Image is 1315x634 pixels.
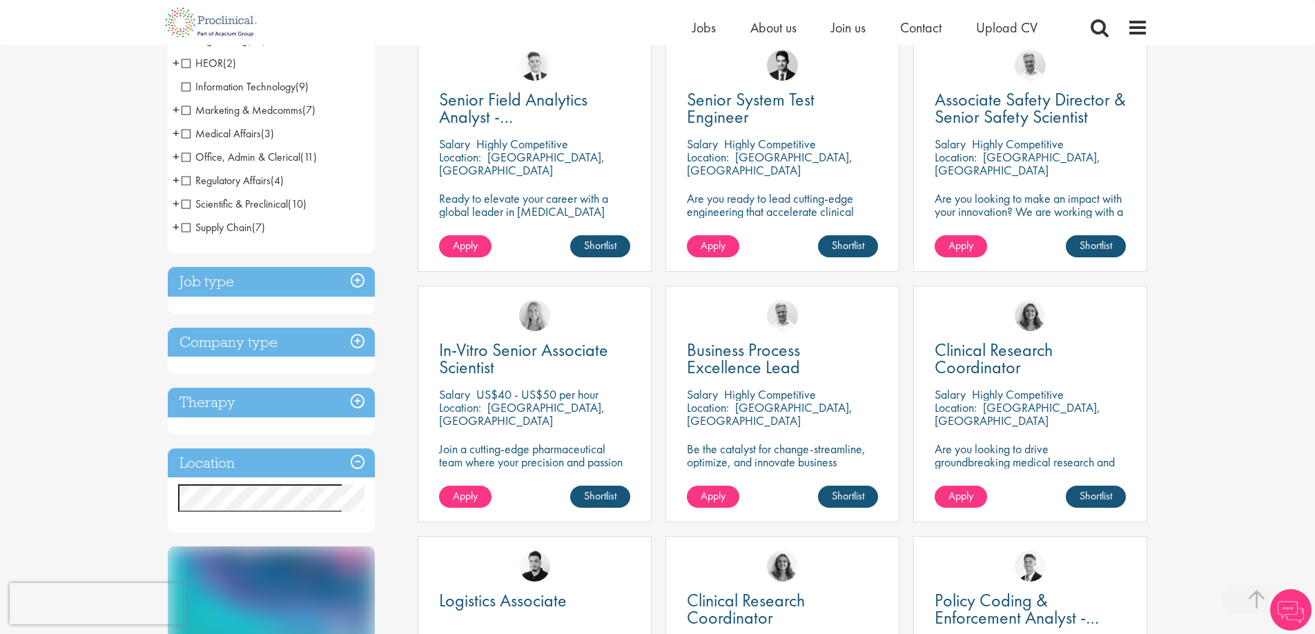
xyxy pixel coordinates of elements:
[519,551,550,582] img: Anderson Maldonado
[182,173,284,188] span: Regulatory Affairs
[1015,551,1046,582] img: George Watson
[570,486,630,508] a: Shortlist
[935,399,1100,428] p: [GEOGRAPHIC_DATA], [GEOGRAPHIC_DATA]
[900,19,942,37] a: Contact
[767,300,798,331] img: Joshua Bye
[519,50,550,81] a: Nicolas Daniel
[948,238,973,252] span: Apply
[168,388,375,417] h3: Therapy
[767,50,798,81] img: Thomas Wenig
[687,399,853,428] p: [GEOGRAPHIC_DATA], [GEOGRAPHIC_DATA]
[570,235,630,257] a: Shortlist
[972,136,1064,152] p: Highly Competitive
[182,56,223,70] span: HEOR
[687,588,805,629] span: Clinical Research Coordinator
[935,592,1126,626] a: Policy Coding & Enforcement Analyst - Remote
[173,99,179,120] span: +
[182,126,274,141] span: Medical Affairs
[439,592,630,609] a: Logistics Associate
[687,592,878,626] a: Clinical Research Coordinator
[948,488,973,503] span: Apply
[519,300,550,331] img: Shannon Briggs
[831,19,866,37] span: Join us
[935,149,977,165] span: Location:
[935,91,1126,126] a: Associate Safety Director & Senior Safety Scientist
[687,192,878,231] p: Are you ready to lead cutting-edge engineering that accelerate clinical breakthroughs in biotech?
[182,56,236,70] span: HEOR
[182,173,271,188] span: Regulatory Affairs
[182,126,261,141] span: Medical Affairs
[935,486,987,508] a: Apply
[687,486,739,508] a: Apply
[1015,300,1046,331] a: Jackie Cerchio
[935,88,1126,128] span: Associate Safety Director & Senior Safety Scientist
[935,338,1053,379] span: Clinical Research Coordinator
[687,136,718,152] span: Salary
[439,341,630,376] a: In-Vitro Senior Associate Scientist
[168,267,375,297] h3: Job type
[168,448,375,478] h3: Location
[295,79,309,94] span: (9)
[935,136,966,152] span: Salary
[687,442,878,495] p: Be the catalyst for change-streamline, optimize, and innovate business processes in a dynamic bio...
[271,173,284,188] span: (4)
[935,149,1100,178] p: [GEOGRAPHIC_DATA], [GEOGRAPHIC_DATA]
[182,197,288,211] span: Scientific & Preclinical
[439,399,605,428] p: [GEOGRAPHIC_DATA], [GEOGRAPHIC_DATA]
[182,103,302,117] span: Marketing & Medcomms
[439,399,481,415] span: Location:
[687,88,815,128] span: Senior System Test Engineer
[724,136,816,152] p: Highly Competitive
[935,192,1126,257] p: Are you looking to make an impact with your innovation? We are working with a well-established ph...
[252,220,265,235] span: (7)
[439,149,481,165] span: Location:
[724,386,816,402] p: Highly Competitive
[182,79,295,94] span: Information Technology
[439,486,491,508] a: Apply
[182,220,252,235] span: Supply Chain
[701,238,725,252] span: Apply
[476,136,568,152] p: Highly Competitive
[439,442,630,495] p: Join a cutting-edge pharmaceutical team where your precision and passion for science will help sh...
[687,338,800,379] span: Business Process Excellence Lead
[687,386,718,402] span: Salary
[976,19,1038,37] a: Upload CV
[687,235,739,257] a: Apply
[173,217,179,237] span: +
[935,235,987,257] a: Apply
[687,399,729,415] span: Location:
[168,328,375,357] h3: Company type
[182,79,309,94] span: Information Technology
[701,488,725,503] span: Apply
[173,170,179,190] span: +
[173,123,179,143] span: +
[453,488,478,503] span: Apply
[750,19,797,37] a: About us
[476,386,598,402] p: US$40 - US$50 per hour
[935,442,1126,495] p: Are you looking to drive groundbreaking medical research and make a real impact-join our client a...
[173,52,179,73] span: +
[261,126,274,141] span: (3)
[1066,235,1126,257] a: Shortlist
[182,220,265,235] span: Supply Chain
[439,192,630,257] p: Ready to elevate your career with a global leader in [MEDICAL_DATA] care? Join us as a Senior Fie...
[10,583,186,624] iframe: reCAPTCHA
[1015,50,1046,81] img: Joshua Bye
[935,386,966,402] span: Salary
[439,91,630,126] a: Senior Field Analytics Analyst - [GEOGRAPHIC_DATA] and [GEOGRAPHIC_DATA]
[1066,486,1126,508] a: Shortlist
[687,341,878,376] a: Business Process Excellence Lead
[935,399,977,415] span: Location:
[692,19,716,37] span: Jobs
[767,551,798,582] img: Jackie Cerchio
[182,150,300,164] span: Office, Admin & Clerical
